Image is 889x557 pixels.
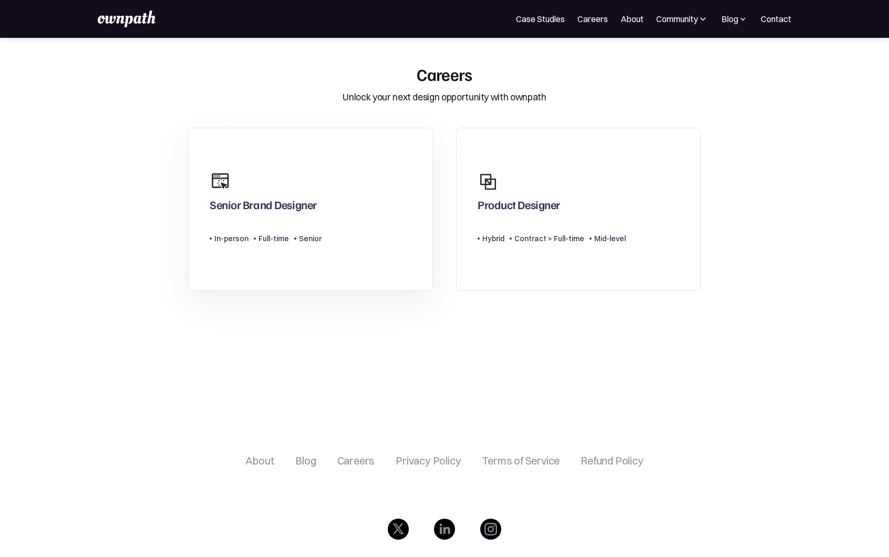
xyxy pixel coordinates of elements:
[721,13,748,25] div: Blog
[259,232,289,245] div: Full-time
[656,13,708,25] div: Community
[396,455,461,467] a: Privacy Policy
[621,13,644,25] a: About
[577,13,608,25] a: Careers
[761,13,791,25] a: Contact
[188,128,433,291] a: Senior Brand DesignerIn-personFull-timeSenior
[337,455,375,467] a: Careers
[210,198,317,216] div: Senior Brand Designer
[482,232,504,245] div: Hybrid
[245,455,274,467] a: About
[594,232,626,245] div: Mid-level
[581,455,643,467] a: Refund Policy
[299,232,322,245] div: Senior
[721,13,738,25] div: Blog
[516,13,565,25] a: Case Studies
[482,455,560,467] a: Terms of Service
[343,90,546,104] div: Unlock your next design opportunity with ownpath
[478,198,560,216] div: Product Designer
[656,13,698,25] div: Community
[295,455,316,467] a: Blog
[417,64,472,84] div: Careers
[456,128,701,291] a: Product DesignerHybridContract > Full-timeMid-level
[214,232,249,245] div: In-person
[514,232,584,245] div: Contract > Full-time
